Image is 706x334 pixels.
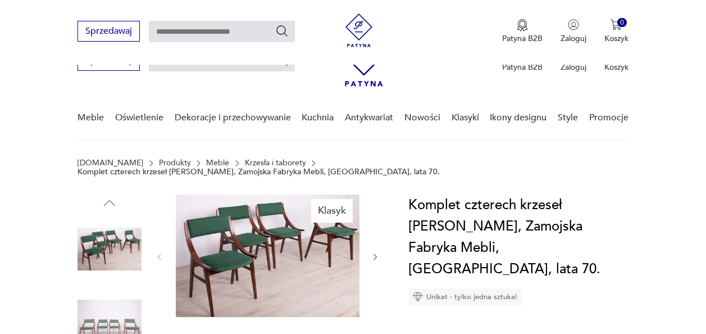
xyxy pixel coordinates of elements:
a: Krzesła i taborety [245,159,306,168]
button: Zaloguj [561,19,586,44]
p: Koszyk [604,62,628,73]
a: Meble [206,159,229,168]
img: Zdjęcie produktu Komplet czterech krzeseł Skoczek, Zamojska Fabryka Mebli, Polska, lata 70. [78,217,142,281]
a: Sprzedawaj [78,57,140,65]
p: Zaloguj [561,33,586,44]
img: Ikona medalu [517,19,528,31]
div: Klasyk [311,199,353,223]
a: Kuchnia [302,96,334,139]
a: [DOMAIN_NAME] [78,159,143,168]
a: Meble [78,96,104,139]
a: Style [558,96,578,139]
img: Ikona koszyka [611,19,622,30]
img: Patyna - sklep z meblami i dekoracjami vintage [342,13,376,47]
img: Ikona diamentu [413,292,423,302]
a: Antykwariat [345,96,393,139]
a: Oświetlenie [115,96,163,139]
a: Ikony designu [490,96,546,139]
a: Produkty [159,159,191,168]
p: Patyna B2B [502,33,543,44]
p: Zaloguj [561,62,586,73]
img: Ikonka użytkownika [568,19,579,30]
p: Patyna B2B [502,62,543,73]
div: 0 [617,18,627,28]
a: Ikona medaluPatyna B2B [502,19,543,44]
a: Sprzedawaj [78,28,140,36]
p: Komplet czterech krzeseł [PERSON_NAME], Zamojska Fabryka Mebli, [GEOGRAPHIC_DATA], lata 70. [78,168,440,177]
p: Koszyk [604,33,628,44]
div: Unikat - tylko jedna sztuka! [408,288,522,305]
h1: Komplet czterech krzeseł [PERSON_NAME], Zamojska Fabryka Mebli, [GEOGRAPHIC_DATA], lata 70. [408,195,628,280]
a: Dekoracje i przechowywanie [175,96,291,139]
button: Sprzedawaj [78,21,140,42]
img: Zdjęcie produktu Komplet czterech krzeseł Skoczek, Zamojska Fabryka Mebli, Polska, lata 70. [176,195,359,317]
a: Promocje [589,96,628,139]
a: Nowości [404,96,440,139]
button: 0Koszyk [604,19,628,44]
a: Klasyki [452,96,479,139]
button: Patyna B2B [502,19,543,44]
button: Szukaj [275,24,289,38]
